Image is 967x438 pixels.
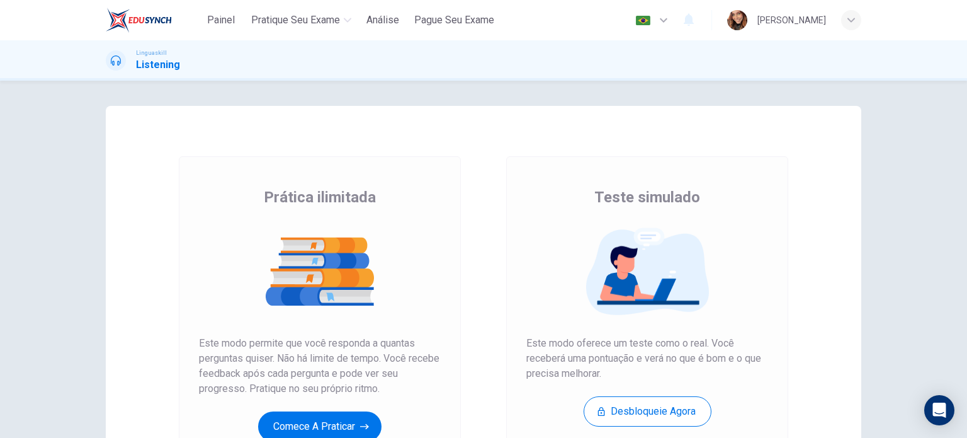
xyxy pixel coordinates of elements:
img: Profile picture [727,10,747,30]
img: pt [635,16,651,25]
span: Pague Seu Exame [414,13,494,28]
span: Análise [366,13,399,28]
a: EduSynch logo [106,8,201,33]
button: Análise [361,9,404,32]
span: Linguaskill [136,49,167,57]
button: Desbloqueie agora [584,396,711,427]
span: Prática ilimitada [264,187,376,207]
img: EduSynch logo [106,8,172,33]
button: Pratique seu exame [246,9,356,32]
div: [PERSON_NAME] [757,13,826,28]
h1: Listening [136,57,180,72]
div: Open Intercom Messenger [924,395,954,425]
span: Este modo permite que você responda a quantas perguntas quiser. Não há limite de tempo. Você rece... [199,336,441,396]
span: Este modo oferece um teste como o real. Você receberá uma pontuação e verá no que é bom e o que p... [526,336,768,381]
button: Painel [201,9,241,32]
span: Painel [207,13,235,28]
span: Pratique seu exame [251,13,340,28]
span: Teste simulado [594,187,700,207]
button: Pague Seu Exame [409,9,499,32]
